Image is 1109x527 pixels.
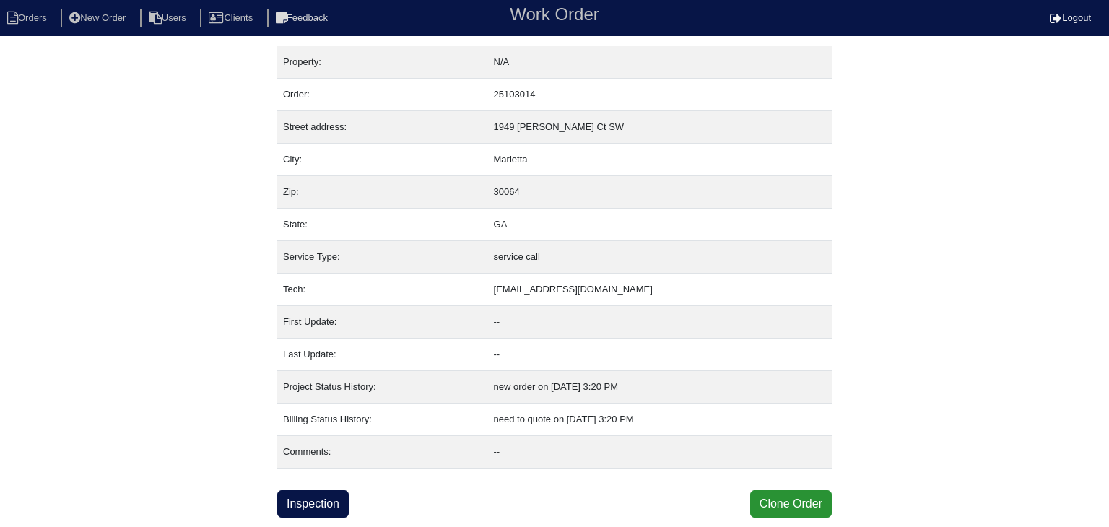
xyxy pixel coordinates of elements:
[488,79,832,111] td: 25103014
[277,144,488,176] td: City:
[140,12,198,23] a: Users
[488,306,832,339] td: --
[277,404,488,436] td: Billing Status History:
[488,111,832,144] td: 1949 [PERSON_NAME] Ct SW
[750,490,832,518] button: Clone Order
[277,490,349,518] a: Inspection
[488,209,832,241] td: GA
[494,377,826,397] div: new order on [DATE] 3:20 PM
[277,436,488,469] td: Comments:
[277,79,488,111] td: Order:
[494,409,826,430] div: need to quote on [DATE] 3:20 PM
[200,12,264,23] a: Clients
[200,9,264,28] li: Clients
[488,241,832,274] td: service call
[277,306,488,339] td: First Update:
[277,209,488,241] td: State:
[488,339,832,371] td: --
[277,111,488,144] td: Street address:
[1050,12,1091,23] a: Logout
[61,9,137,28] li: New Order
[61,12,137,23] a: New Order
[277,46,488,79] td: Property:
[277,241,488,274] td: Service Type:
[277,274,488,306] td: Tech:
[488,144,832,176] td: Marietta
[140,9,198,28] li: Users
[267,9,339,28] li: Feedback
[488,436,832,469] td: --
[488,274,832,306] td: [EMAIL_ADDRESS][DOMAIN_NAME]
[488,46,832,79] td: N/A
[277,339,488,371] td: Last Update:
[277,176,488,209] td: Zip:
[277,371,488,404] td: Project Status History:
[488,176,832,209] td: 30064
